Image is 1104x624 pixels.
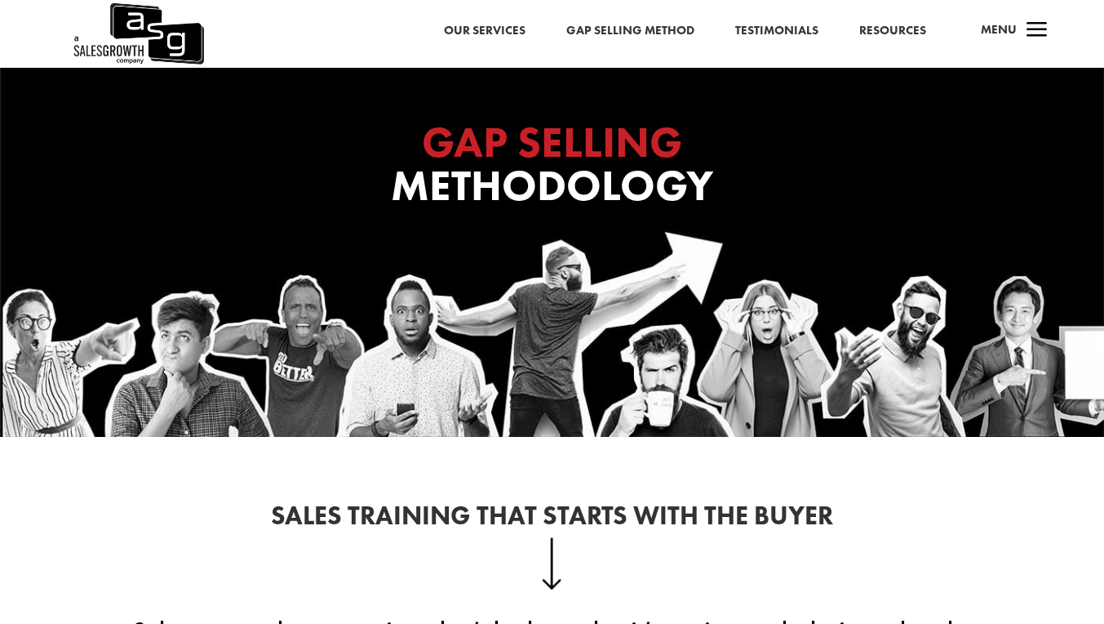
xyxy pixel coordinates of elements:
[1021,15,1053,47] span: a
[422,114,682,170] span: GAP SELLING
[566,20,694,42] a: Gap Selling Method
[112,503,993,537] h2: Sales Training That Starts With the Buyer
[735,20,818,42] a: Testimonials
[444,20,525,42] a: Our Services
[859,20,926,42] a: Resources
[542,537,562,590] img: down-arrow
[226,121,879,216] h1: Methodology
[981,21,1017,38] span: Menu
